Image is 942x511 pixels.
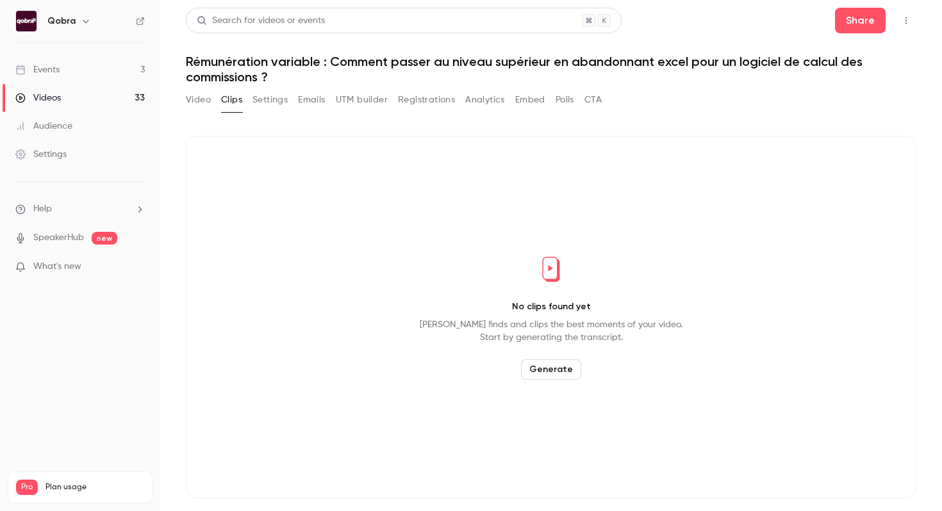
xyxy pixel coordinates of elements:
a: SpeakerHub [33,231,84,245]
li: help-dropdown-opener [15,202,145,216]
div: Events [15,63,60,76]
span: new [92,232,117,245]
button: Generate [521,359,581,380]
div: Audience [15,120,72,133]
img: Qobra [16,11,37,31]
button: Embed [515,90,545,110]
button: Clips [221,90,242,110]
button: Analytics [465,90,505,110]
p: No clips found yet [512,300,591,313]
button: Video [186,90,211,110]
span: Pro [16,480,38,495]
button: Polls [556,90,574,110]
span: Plan usage [45,482,144,492]
button: CTA [584,90,602,110]
h1: Rémunération variable : Comment passer au niveau supérieur en abandonnant excel pour un logiciel ... [186,54,916,85]
button: Share [835,8,886,33]
div: Settings [15,148,67,161]
div: Videos [15,92,61,104]
button: UTM builder [336,90,388,110]
button: Top Bar Actions [896,10,916,31]
button: Settings [252,90,288,110]
button: Registrations [398,90,455,110]
button: Emails [298,90,325,110]
span: What's new [33,260,81,273]
h6: Qobra [47,15,76,28]
span: Help [33,202,52,216]
p: [PERSON_NAME] finds and clips the best moments of your video. Start by generating the transcript. [420,318,682,344]
div: Search for videos or events [197,14,325,28]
